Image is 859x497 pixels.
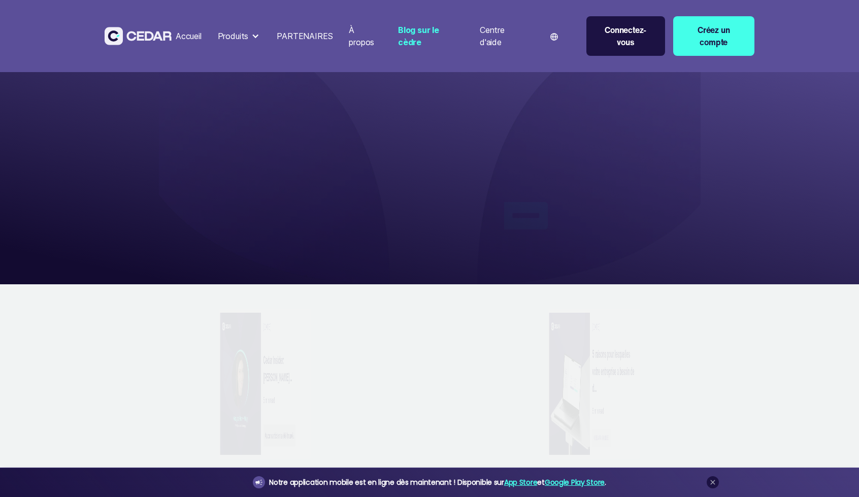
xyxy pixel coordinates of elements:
[597,24,655,48] div: Connectez-vous
[550,33,558,41] img: world icon
[263,394,275,406] div: 5 min read
[172,25,206,47] a: Accueil
[476,19,532,53] a: Centre d'aide
[345,19,386,53] a: À propos
[592,429,611,447] div: Cedar Guides
[586,16,665,56] a: Connectez-vous
[277,30,333,42] div: PARTENAIRES
[504,477,537,487] a: App Store
[255,478,263,486] img: announcement
[269,476,606,489] div: Notre application mobile est en ligne dès maintenant ! Disponible sur et .
[480,24,528,48] div: Centre d'aide
[265,429,294,442] div: Aucun article n'a été trouvé.
[398,24,464,48] div: Blog sur le cèdre
[273,25,337,47] a: PARTENAIRES
[545,477,605,487] a: Google Play Store
[592,321,600,333] div: [DATE]
[176,30,202,42] div: Accueil
[263,321,271,333] div: [DATE]
[394,19,468,53] a: Blog sur le cèdre
[592,345,637,396] a: 5 raisons pour lesquelles votre entreprise a besoin de d...
[214,26,265,46] div: Produits
[218,30,249,42] div: Produits
[592,405,604,417] div: 6 min read
[349,24,382,48] div: À propos
[263,351,308,385] a: Cedar Insider: [PERSON_NAME]...
[673,16,754,56] a: Créez un compte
